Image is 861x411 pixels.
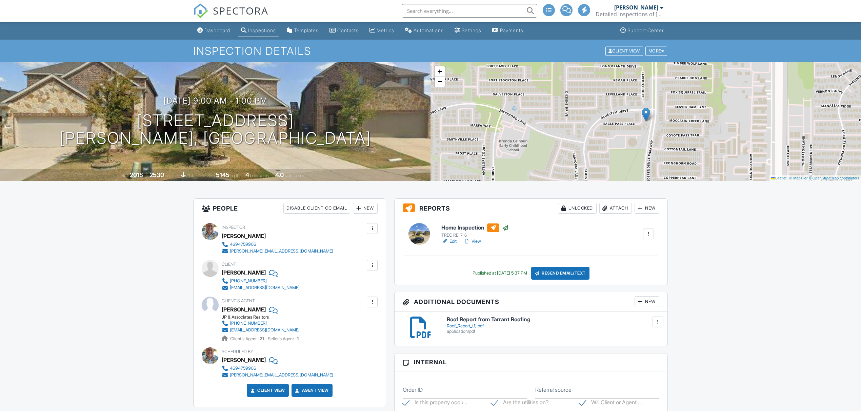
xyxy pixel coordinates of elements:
a: Payments [489,24,526,37]
div: New [353,203,378,214]
div: 2018 [130,171,143,178]
div: [PERSON_NAME] [222,267,266,278]
div: Contacts [337,27,359,33]
img: The Best Home Inspection Software - Spectora [193,3,208,18]
a: 4694759906 [222,241,333,248]
a: [PERSON_NAME][EMAIL_ADDRESS][DOMAIN_NAME] [222,248,333,255]
h3: Internal [395,353,667,371]
div: JP & Associates Realtors [222,315,305,320]
div: [PERSON_NAME] [222,231,266,241]
a: Settings [452,24,484,37]
div: Disable Client CC Email [283,203,350,214]
a: SPECTORA [193,9,268,23]
h3: [DATE] 9:00 am - 1:00 pm [163,96,267,105]
h6: Home Inspection [441,223,509,232]
a: [PHONE_NUMBER] [222,320,300,327]
a: Agent View [294,387,329,394]
div: Templates [294,27,319,33]
div: 4694759906 [230,242,256,247]
div: [PERSON_NAME][EMAIL_ADDRESS][DOMAIN_NAME] [230,248,333,254]
a: Metrics [367,24,397,37]
a: [PERSON_NAME] [222,304,266,315]
a: Home Inspection TREC REI 7-6 [441,223,509,238]
span: sq. ft. [165,173,175,178]
a: Client View [605,48,645,53]
div: [PHONE_NUMBER] [230,278,267,284]
div: Dashboard [204,27,230,33]
a: [PERSON_NAME][EMAIL_ADDRESS][DOMAIN_NAME] [222,372,333,378]
div: [PERSON_NAME] [222,355,266,365]
span: Scheduled By [222,349,253,354]
label: Order ID [403,386,423,393]
div: More [645,46,667,56]
div: 4 [245,171,249,178]
span: Inspector [222,225,245,230]
a: Zoom out [435,77,445,87]
strong: 21 [260,336,264,341]
label: Are the utilities on? [491,399,548,408]
a: 4694759906 [222,365,333,372]
div: Resend Email/Text [531,267,589,280]
div: 5145 [216,171,229,178]
a: Zoom in [435,66,445,77]
div: Inspections [248,27,276,33]
span: + [438,67,442,75]
h3: Additional Documents [395,292,667,311]
div: TREC REI 7-6 [441,233,509,238]
a: Automations (Advanced) [402,24,446,37]
div: New [635,296,659,307]
span: Seller's Agent - [268,336,299,341]
div: 4694759906 [230,366,256,371]
div: Detailed Inspections of North Texas TREC# 20255 [596,11,663,18]
a: Inspections [238,24,279,37]
span: bedrooms [250,173,269,178]
span: | [787,176,788,180]
h1: [STREET_ADDRESS] [PERSON_NAME], [GEOGRAPHIC_DATA] [60,112,371,148]
img: Marker [642,108,650,122]
span: − [438,77,442,86]
a: Roof Report from Tarrant Roofing Roof_Report_(1).pdf application/pdf [447,317,659,334]
input: Search everything... [402,4,537,18]
span: Built [121,173,129,178]
span: SPECTORA [213,3,268,18]
div: Unlocked [558,203,597,214]
a: [EMAIL_ADDRESS][DOMAIN_NAME] [222,284,300,291]
span: Client's Agent [222,298,255,303]
a: Edit [441,238,457,245]
label: Is this property occupied? [403,399,467,408]
span: Client's Agent - [230,336,265,341]
span: bathrooms [285,173,304,178]
a: Templates [284,24,321,37]
a: Contacts [327,24,361,37]
h6: Roof Report from Tarrant Roofing [447,317,659,323]
div: Payments [500,27,523,33]
div: Automations [414,27,444,33]
a: View [463,238,481,245]
span: Lot Size [201,173,215,178]
a: Support Center [618,24,666,37]
a: [EMAIL_ADDRESS][DOMAIN_NAME] [222,327,300,333]
div: Client View [605,46,643,56]
div: [PERSON_NAME][EMAIL_ADDRESS][DOMAIN_NAME] [230,372,333,378]
span: sq.ft. [231,173,239,178]
div: Metrics [377,27,394,33]
div: [PERSON_NAME] [614,4,658,11]
label: Will Client or Agent be attending? [579,399,642,408]
div: New [635,203,659,214]
h1: Inspection Details [193,45,668,57]
label: Referral source [535,386,572,393]
h3: People [194,199,386,218]
a: © OpenStreetMap contributors [809,176,859,180]
div: 2530 [149,171,164,178]
a: Leaflet [771,176,786,180]
a: Client View [249,387,285,394]
div: 4.0 [275,171,284,178]
div: [EMAIL_ADDRESS][DOMAIN_NAME] [230,285,300,290]
div: application/pdf [447,329,659,334]
div: Published at [DATE] 5:37 PM [473,271,527,276]
div: Support Center [627,27,664,33]
a: Dashboard [195,24,233,37]
div: Roof_Report_(1).pdf [447,323,659,329]
a: © MapTiler [789,176,808,180]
